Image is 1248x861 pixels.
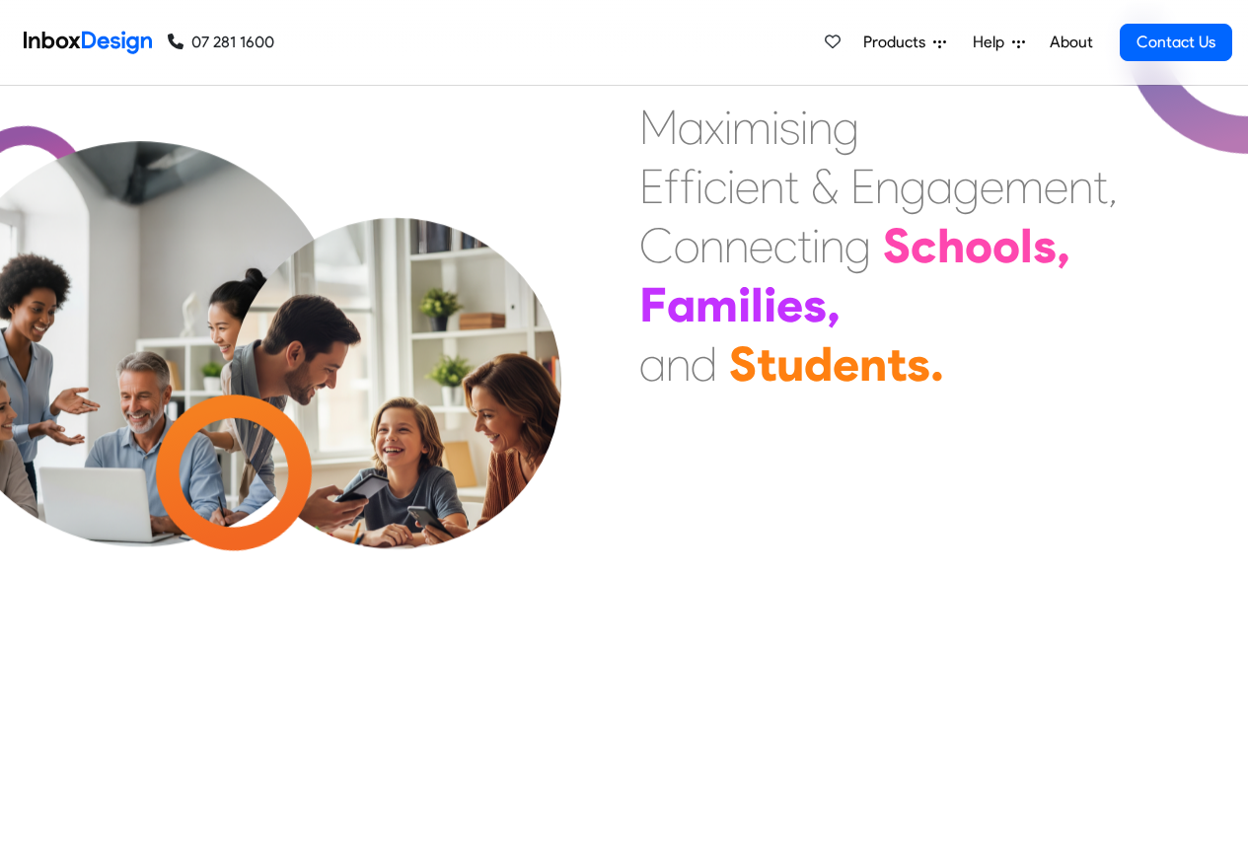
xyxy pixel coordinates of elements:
div: f [680,157,696,216]
div: h [937,216,965,275]
div: n [820,216,844,275]
div: n [1068,157,1093,216]
div: a [926,157,953,216]
div: m [1004,157,1044,216]
div: d [804,334,833,394]
a: Contact Us [1120,24,1232,61]
div: a [678,98,704,157]
div: t [757,334,776,394]
div: u [776,334,804,394]
div: M [639,98,678,157]
div: Maximising Efficient & Engagement, Connecting Schools, Families, and Students. [639,98,1118,394]
span: Products [863,31,933,54]
div: t [797,216,812,275]
div: F [639,275,667,334]
div: e [833,334,859,394]
div: d [691,334,717,394]
div: C [639,216,674,275]
div: f [664,157,680,216]
div: i [738,275,751,334]
div: e [735,157,760,216]
div: m [696,275,738,334]
div: e [776,275,803,334]
div: n [666,334,691,394]
div: c [911,216,937,275]
div: s [907,334,930,394]
div: i [696,157,703,216]
div: , [1108,157,1118,216]
div: n [808,98,833,157]
div: s [1033,216,1057,275]
div: c [773,216,797,275]
div: c [703,157,727,216]
div: g [844,216,871,275]
div: l [1020,216,1033,275]
div: e [749,216,773,275]
div: i [764,275,776,334]
div: S [729,334,757,394]
div: i [727,157,735,216]
div: o [992,216,1020,275]
div: . [930,334,944,394]
div: , [1057,216,1070,275]
div: g [900,157,926,216]
div: g [953,157,980,216]
div: g [833,98,859,157]
div: n [875,157,900,216]
div: i [724,98,732,157]
div: S [883,216,911,275]
div: e [1044,157,1068,216]
div: t [1093,157,1108,216]
div: n [760,157,784,216]
div: t [887,334,907,394]
div: & [811,157,839,216]
span: Help [973,31,1012,54]
div: e [980,157,1004,216]
a: Products [855,23,954,62]
div: , [827,275,841,334]
img: parents_with_child.png [189,215,603,628]
div: i [771,98,779,157]
a: 07 281 1600 [168,31,274,54]
div: m [732,98,771,157]
div: n [699,216,724,275]
div: i [812,216,820,275]
div: s [779,98,800,157]
div: o [965,216,992,275]
a: About [1044,23,1098,62]
div: o [674,216,699,275]
div: n [859,334,887,394]
div: l [751,275,764,334]
div: i [800,98,808,157]
div: a [639,334,666,394]
div: s [803,275,827,334]
a: Help [965,23,1033,62]
div: E [850,157,875,216]
div: x [704,98,724,157]
div: E [639,157,664,216]
div: a [667,275,696,334]
div: n [724,216,749,275]
div: t [784,157,799,216]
